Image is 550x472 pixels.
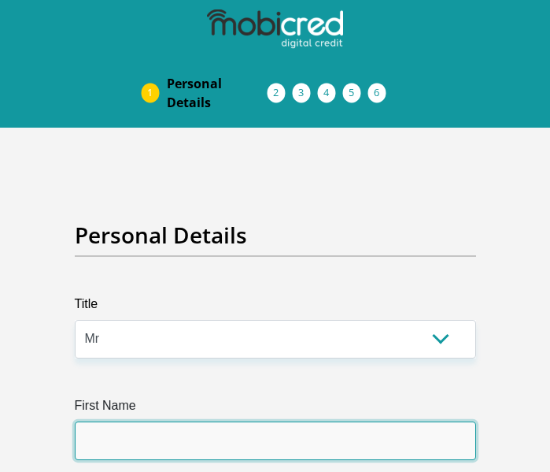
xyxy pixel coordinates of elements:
label: First Name [75,396,476,422]
span: Personal Details [167,74,268,112]
input: First Name [75,422,476,460]
img: mobicred logo [207,9,342,49]
label: Title [75,295,476,320]
h2: Personal Details [75,222,476,249]
a: PersonalDetails [154,68,280,118]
